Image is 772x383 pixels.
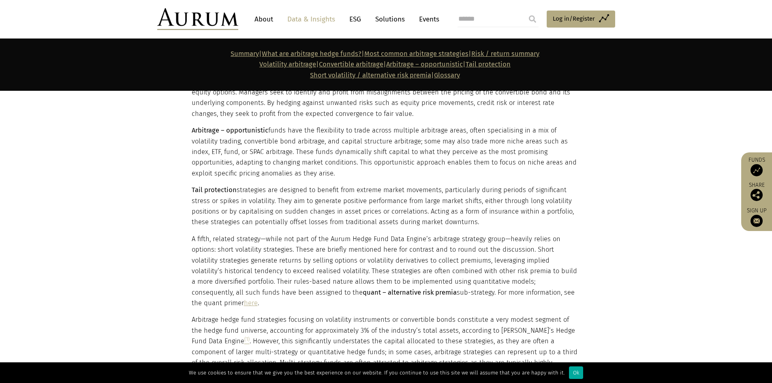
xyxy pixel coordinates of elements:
strong: | | | [231,50,471,58]
a: here [244,299,258,307]
a: Volatility arbitrage [259,60,316,68]
p: A fifth, related strategy—while not part of the Aurum Hedge Fund Data Engine’s arbitrage strategy... [192,234,579,309]
a: Tail protection [466,60,511,68]
strong: Arbitrage – opportunistic [192,126,268,134]
sup: (1) [244,336,250,342]
a: Most common arbitrage strategies [364,50,468,58]
a: ESG [345,12,365,27]
strong: quant – alternative risk premia [363,289,457,296]
a: Summary [231,50,259,58]
strong: Tail protection [192,186,237,194]
p: focuses on trading convertible bonds, which are hybrid securities combining features of bonds and... [192,77,579,120]
img: Access Funds [751,164,763,176]
span: | [310,71,460,79]
a: (1) [244,337,250,345]
a: Risk / return summary [471,50,539,58]
a: Glossary [434,71,460,79]
p: strategies are designed to benefit from extreme market movements, particularly during periods of ... [192,185,579,228]
a: Events [415,12,439,27]
input: Submit [524,11,541,27]
a: Log in/Register [547,11,615,28]
img: Share this post [751,189,763,201]
div: Ok [569,366,583,379]
img: Sign up to our newsletter [751,215,763,227]
a: Arbitrage – opportunistic [386,60,463,68]
img: Aurum [157,8,238,30]
div: Share [745,182,768,201]
p: funds have the flexibility to trade across multiple arbitrage areas, often specialising in a mix ... [192,125,579,179]
a: Sign up [745,207,768,227]
a: Funds [745,156,768,176]
a: Convertible arbitrage [319,60,383,68]
a: About [250,12,277,27]
span: Log in/Register [553,14,595,24]
a: Short volatility / alternative risk premia [310,71,431,79]
a: What are arbitrage hedge funds? [262,50,361,58]
a: Solutions [371,12,409,27]
a: Data & Insights [283,12,339,27]
strong: | | | [259,60,466,68]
